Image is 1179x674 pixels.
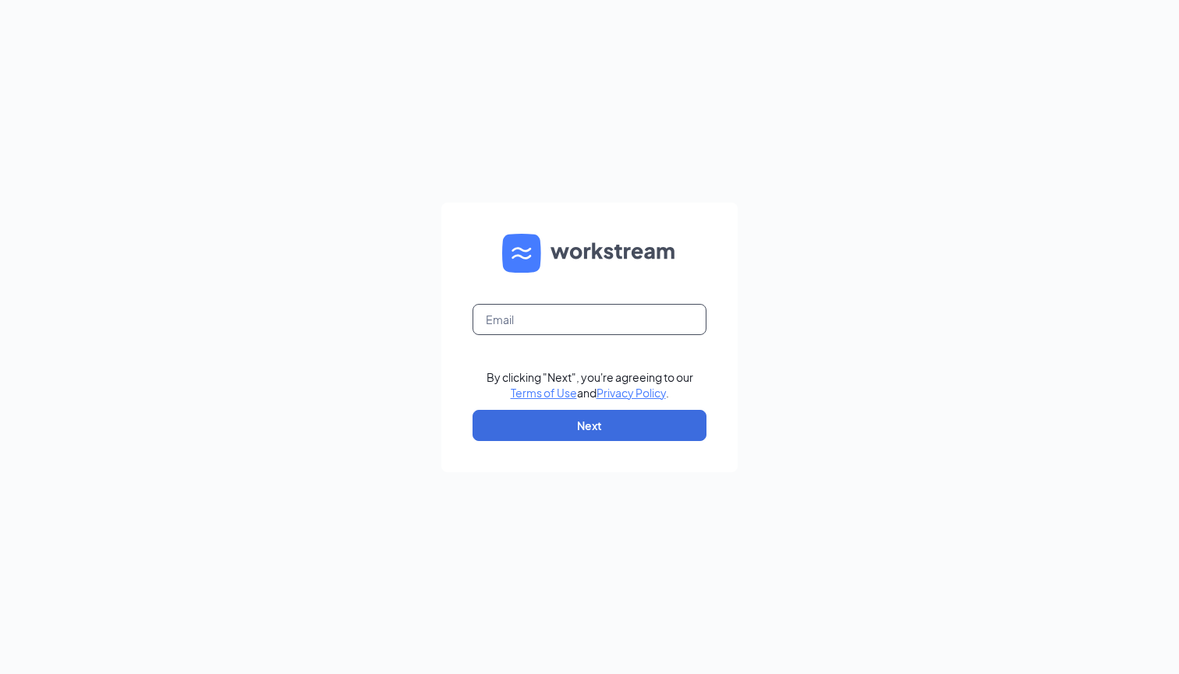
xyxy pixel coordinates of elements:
[597,386,666,400] a: Privacy Policy
[473,410,706,441] button: Next
[511,386,577,400] a: Terms of Use
[487,369,693,401] div: By clicking "Next", you're agreeing to our and .
[473,304,706,335] input: Email
[502,234,677,273] img: WS logo and Workstream text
